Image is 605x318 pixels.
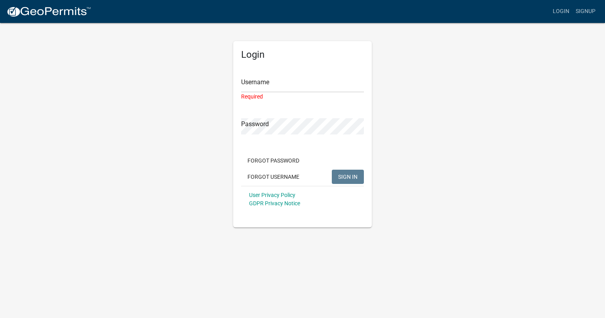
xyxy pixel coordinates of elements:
a: Signup [573,4,599,19]
h5: Login [241,49,364,61]
button: SIGN IN [332,170,364,184]
button: Forgot Username [241,170,306,184]
span: SIGN IN [338,173,358,180]
div: Required [241,93,364,101]
a: User Privacy Policy [249,192,295,198]
a: GDPR Privacy Notice [249,200,300,206]
a: Login [550,4,573,19]
button: Forgot Password [241,153,306,168]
